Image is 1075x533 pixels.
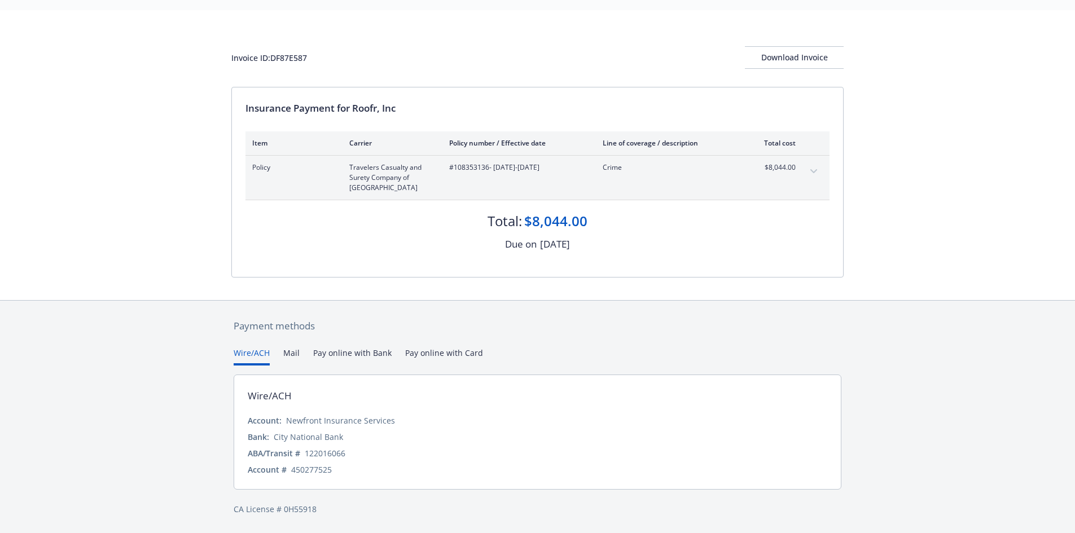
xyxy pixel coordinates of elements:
div: Line of coverage / description [603,138,735,148]
div: Account # [248,464,287,475]
button: Pay online with Card [405,347,483,365]
span: Policy [252,162,331,173]
div: Account: [248,415,282,426]
div: CA License # 0H55918 [234,503,841,515]
div: Download Invoice [745,47,844,68]
div: 122016066 [305,447,345,459]
div: Bank: [248,431,269,443]
button: Mail [283,347,300,365]
div: Item [252,138,331,148]
button: Pay online with Bank [313,347,392,365]
div: Total: [488,212,522,231]
div: Total cost [753,138,796,148]
div: ABA/Transit # [248,447,300,459]
div: Payment methods [234,319,841,333]
div: City National Bank [274,431,343,443]
div: Newfront Insurance Services [286,415,395,426]
div: Insurance Payment for Roofr, Inc [245,101,830,116]
div: Policy number / Effective date [449,138,585,148]
div: Due on [505,237,537,252]
div: Wire/ACH [248,389,292,403]
span: Travelers Casualty and Surety Company of [GEOGRAPHIC_DATA] [349,162,431,193]
span: Crime [603,162,735,173]
button: Wire/ACH [234,347,270,365]
span: $8,044.00 [753,162,796,173]
div: PolicyTravelers Casualty and Surety Company of [GEOGRAPHIC_DATA]#108353136- [DATE]-[DATE]Crime$8,... [245,156,830,200]
div: Invoice ID: DF87E587 [231,52,307,64]
div: [DATE] [540,237,570,252]
button: expand content [805,162,823,180]
div: 450277525 [291,464,332,475]
div: Carrier [349,138,431,148]
span: #108353136 - [DATE]-[DATE] [449,162,585,173]
button: Download Invoice [745,46,844,69]
div: $8,044.00 [524,212,587,231]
